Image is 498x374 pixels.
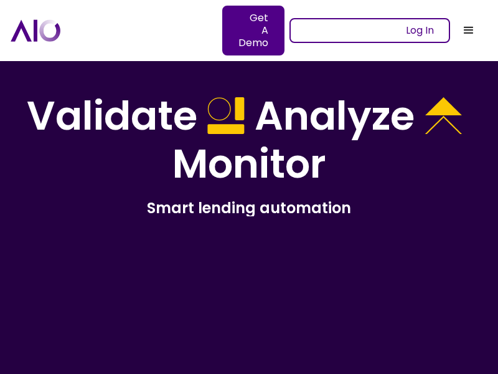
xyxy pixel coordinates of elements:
[255,92,415,140] h1: Analyze
[222,6,284,55] a: Get A Demo
[11,19,289,41] a: home
[450,12,487,49] div: menu
[172,140,326,188] h1: Monitor
[289,18,450,43] a: Log In
[27,92,197,140] h1: Validate
[20,198,478,218] h2: Smart lending automation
